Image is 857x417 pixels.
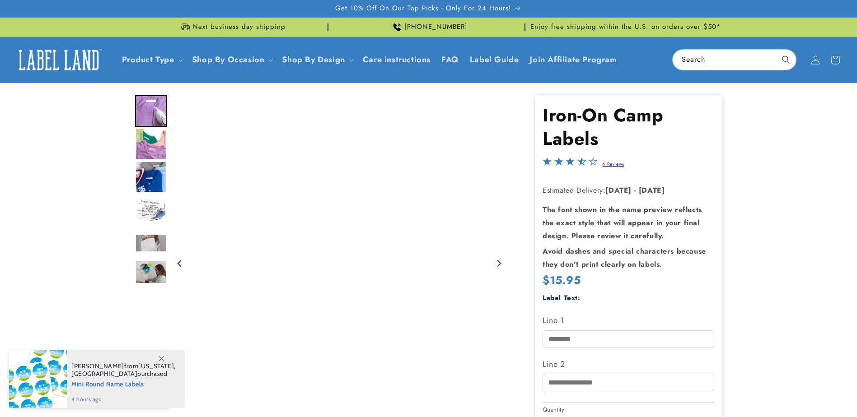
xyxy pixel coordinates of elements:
img: Iron on name label being ironed to shirt [135,95,167,127]
label: Label Text: [543,293,581,303]
a: Care instructions [357,49,436,70]
img: Iron on name labels ironed to shirt collar [135,161,167,193]
span: $15.95 [543,273,581,287]
div: Go to slide 4 [135,194,167,226]
span: Care instructions [363,55,431,65]
div: Go to slide 1 [135,95,167,127]
span: Label Guide [470,55,519,65]
label: Line 2 [543,357,714,371]
span: FAQ [441,55,459,65]
span: [PERSON_NAME] [71,362,124,370]
button: Go to last slide [174,257,186,269]
span: 3.5-star overall rating [543,159,598,170]
a: FAQ [436,49,464,70]
strong: [DATE] [639,185,665,195]
strong: - [634,185,637,195]
h1: Iron-On Camp Labels [543,103,714,150]
a: 4 Reviews [602,161,624,167]
div: Go to slide 6 [135,260,167,292]
label: Line 1 [543,313,714,328]
span: [US_STATE] [138,362,174,370]
summary: Shop By Occasion [187,49,277,70]
span: Next business day shipping [192,23,286,32]
span: [PHONE_NUMBER] [404,23,468,32]
div: Announcement [332,18,525,37]
img: Iron on name tags ironed to a t-shirt [135,128,167,160]
legend: Quantity [543,405,565,414]
a: Label Land [10,42,108,77]
img: null [135,234,167,252]
img: Iron-on name labels with an iron [135,194,167,226]
button: Next slide [492,257,505,269]
span: Get 10% Off On Our Top Picks - Only For 24 Hours! [335,4,511,13]
button: Search [776,50,796,69]
a: Shop By Design [282,54,345,65]
summary: Product Type [117,49,187,70]
span: [GEOGRAPHIC_DATA] [71,370,137,378]
a: Label Guide [464,49,525,70]
div: Announcement [529,18,722,37]
span: Join Affiliate Program [529,55,617,65]
strong: [DATE] [605,185,632,195]
div: Announcement [135,18,328,37]
div: Go to slide 2 [135,128,167,160]
div: Go to slide 5 [135,227,167,259]
strong: Avoid dashes and special characters because they don’t print clearly on labels. [543,246,706,269]
p: Estimated Delivery: [543,184,714,197]
img: Iron-On Camp Labels - Label Land [135,260,167,292]
span: from , purchased [71,362,176,378]
summary: Shop By Design [276,49,357,70]
a: Product Type [122,54,174,65]
span: Shop By Occasion [192,55,265,65]
span: Enjoy free shipping within the U.S. on orders over $50* [530,23,721,32]
strong: The font shown in the name preview reflects the exact style that will appear in your final design... [543,204,702,241]
a: Join Affiliate Program [524,49,622,70]
div: Go to slide 3 [135,161,167,193]
img: Label Land [14,46,104,74]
